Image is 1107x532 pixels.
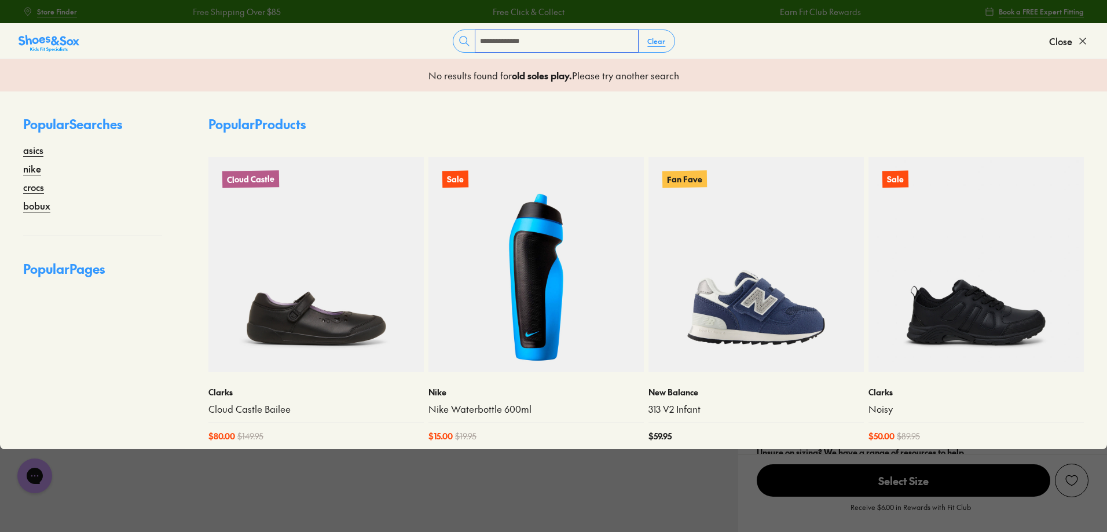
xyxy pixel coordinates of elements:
[208,386,424,398] p: Clarks
[757,464,1050,497] button: Select Size
[222,170,279,188] p: Cloud Castle
[23,143,43,157] a: asics
[512,69,572,82] b: old soles play .
[428,430,453,442] span: $ 15.00
[648,430,672,442] span: $ 59.95
[492,6,564,18] a: Free Click & Collect
[897,430,920,442] span: $ 89.95
[868,430,895,442] span: $ 50.00
[455,430,476,442] span: $ 19.95
[868,386,1084,398] p: Clarks
[208,115,306,134] p: Popular Products
[851,502,971,523] p: Receive $6.00 in Rewards with Fit Club
[19,34,79,53] img: SNS_Logo_Responsive.svg
[1055,464,1088,497] button: Add to Wishlist
[428,403,644,416] a: Nike Waterbottle 600ml
[19,32,79,50] a: Shoes &amp; Sox
[208,403,424,416] a: Cloud Castle Bailee
[999,6,1084,17] span: Book a FREE Expert Fitting
[428,68,679,82] p: No results found for Please try another search
[208,430,235,442] span: $ 80.00
[442,171,468,188] p: Sale
[662,170,707,188] p: Fan Fave
[648,403,864,416] a: 313 V2 Infant
[23,259,162,288] p: Popular Pages
[1049,34,1072,48] span: Close
[23,199,50,212] a: bobux
[12,454,58,497] iframe: Gorgias live chat messenger
[23,180,44,194] a: crocs
[648,386,864,398] p: New Balance
[648,157,864,372] a: Fan Fave
[208,157,424,372] a: Cloud Castle
[23,1,77,22] a: Store Finder
[868,403,1084,416] a: Noisy
[779,6,860,18] a: Earn Fit Club Rewards
[882,171,908,188] p: Sale
[868,157,1084,372] a: Sale
[428,157,644,372] a: Sale
[237,430,263,442] span: $ 149.95
[985,1,1084,22] a: Book a FREE Expert Fitting
[23,162,41,175] a: nike
[638,31,675,52] button: Clear
[1049,28,1088,54] button: Close
[757,446,1088,458] div: Unsure on sizing? We have a range of resources to help
[192,6,280,18] a: Free Shipping Over $85
[428,386,644,398] p: Nike
[37,6,77,17] span: Store Finder
[23,115,162,143] p: Popular Searches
